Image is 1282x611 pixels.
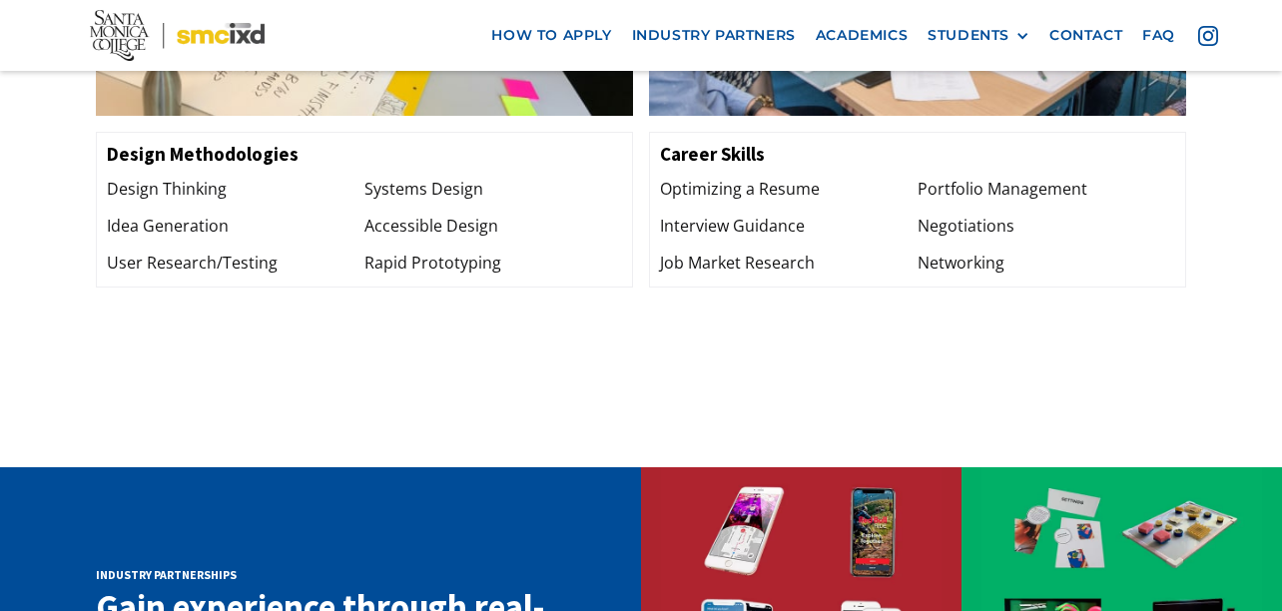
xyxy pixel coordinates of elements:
div: Systems Design [364,176,622,203]
div: Accessible Design [364,213,622,240]
h3: Design Methodologies [107,143,622,166]
img: Santa Monica College - SMC IxD logo [90,10,265,61]
div: Networking [918,250,1175,277]
div: Job Market Research [660,250,918,277]
div: Optimizing a Resume [660,176,918,203]
h3: Career Skills [660,143,1175,166]
a: how to apply [481,17,621,54]
div: Portfolio Management [918,176,1175,203]
div: User Research/Testing [107,250,364,277]
a: Academics [806,17,918,54]
h2: Industry Partnerships [96,567,611,583]
img: icon - instagram [1198,26,1218,46]
a: contact [1039,17,1132,54]
div: Interview Guidance [660,213,918,240]
div: Rapid Prototyping [364,250,622,277]
div: STUDENTS [928,27,1009,44]
div: Idea Generation [107,213,364,240]
div: STUDENTS [928,27,1029,44]
a: faq [1132,17,1185,54]
div: Design Thinking [107,176,364,203]
a: industry partners [622,17,806,54]
div: Negotiations [918,213,1175,240]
